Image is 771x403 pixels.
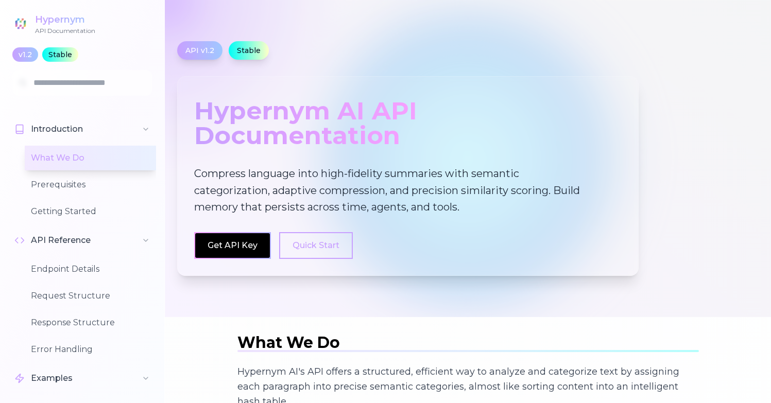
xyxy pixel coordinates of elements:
div: Hypernym [35,12,95,27]
button: Prerequisites [25,172,156,197]
p: Compress language into high-fidelity summaries with semantic categorization, adaptive compression... [194,165,590,216]
div: Stable [42,47,78,62]
button: Quick Start [279,232,353,259]
div: API v1.2 [177,41,222,60]
button: Getting Started [25,199,156,224]
button: Response Structure [25,310,156,335]
span: Examples [31,372,73,384]
div: Hypernym AI API Documentation [194,93,622,153]
button: What We Do [25,146,156,170]
a: HypernymAPI Documentation [12,12,95,35]
button: Error Handling [25,337,156,362]
button: Request Structure [25,284,156,308]
button: API Reference [8,228,156,253]
button: Examples [8,366,156,391]
div: Stable [229,41,269,60]
span: What We Do [237,333,340,352]
button: Endpoint Details [25,257,156,282]
img: Hypernym Logo [12,15,29,32]
a: Get API Key [208,240,258,250]
span: API Reference [31,234,91,247]
div: API Documentation [35,27,95,35]
div: v1.2 [12,47,38,62]
button: Introduction [8,117,156,142]
span: Introduction [31,123,83,135]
